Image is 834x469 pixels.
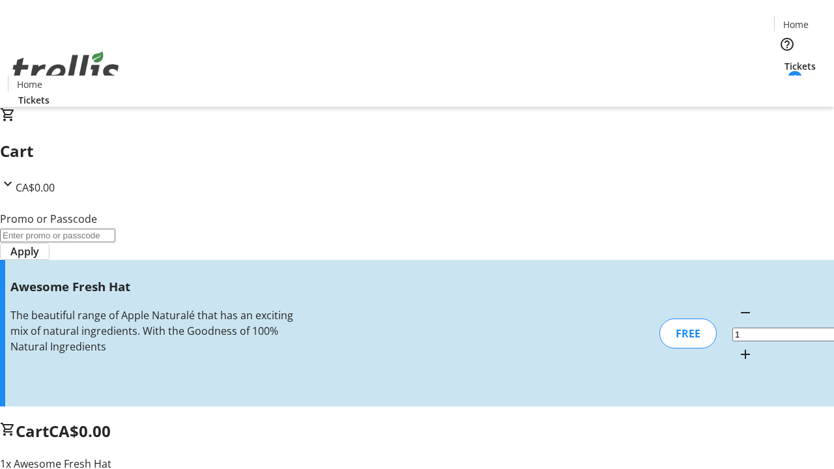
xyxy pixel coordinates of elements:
span: Home [783,18,809,31]
h3: Awesome Fresh Hat [10,277,295,296]
button: Help [774,31,800,57]
span: Home [17,78,42,91]
span: Apply [10,244,39,259]
button: Cart [774,73,800,99]
span: Tickets [784,59,816,73]
div: The beautiful range of Apple Naturalé that has an exciting mix of natural ingredients. With the G... [10,307,295,354]
a: Tickets [774,59,826,73]
button: Increment by one [732,341,758,367]
div: FREE [659,319,717,348]
button: Decrement by one [732,300,758,326]
a: Home [775,18,816,31]
span: Tickets [18,93,50,107]
img: Orient E2E Organization bW73qfA9ru's Logo [8,37,124,102]
a: Home [8,78,50,91]
span: CA$0.00 [49,420,111,442]
a: Tickets [8,93,60,107]
span: CA$0.00 [16,180,55,195]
